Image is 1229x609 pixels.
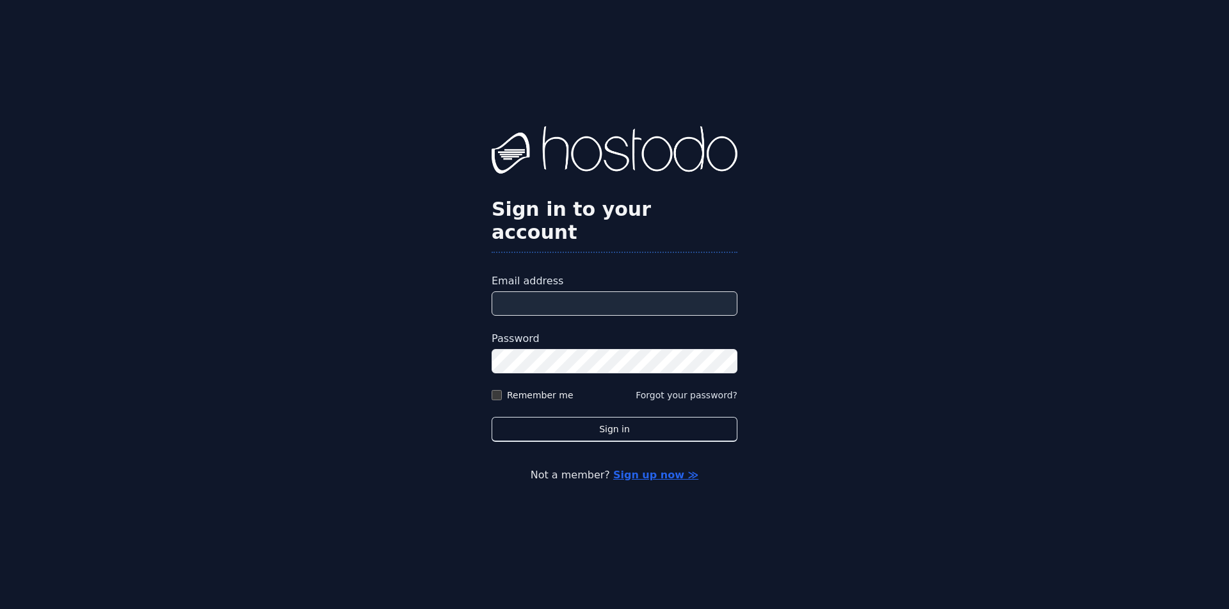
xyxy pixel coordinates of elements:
[492,417,737,442] button: Sign in
[492,273,737,289] label: Email address
[492,198,737,244] h2: Sign in to your account
[492,126,737,177] img: Hostodo
[61,467,1168,483] p: Not a member?
[636,389,737,402] button: Forgot your password?
[492,331,737,346] label: Password
[507,389,574,402] label: Remember me
[613,469,698,481] a: Sign up now ≫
